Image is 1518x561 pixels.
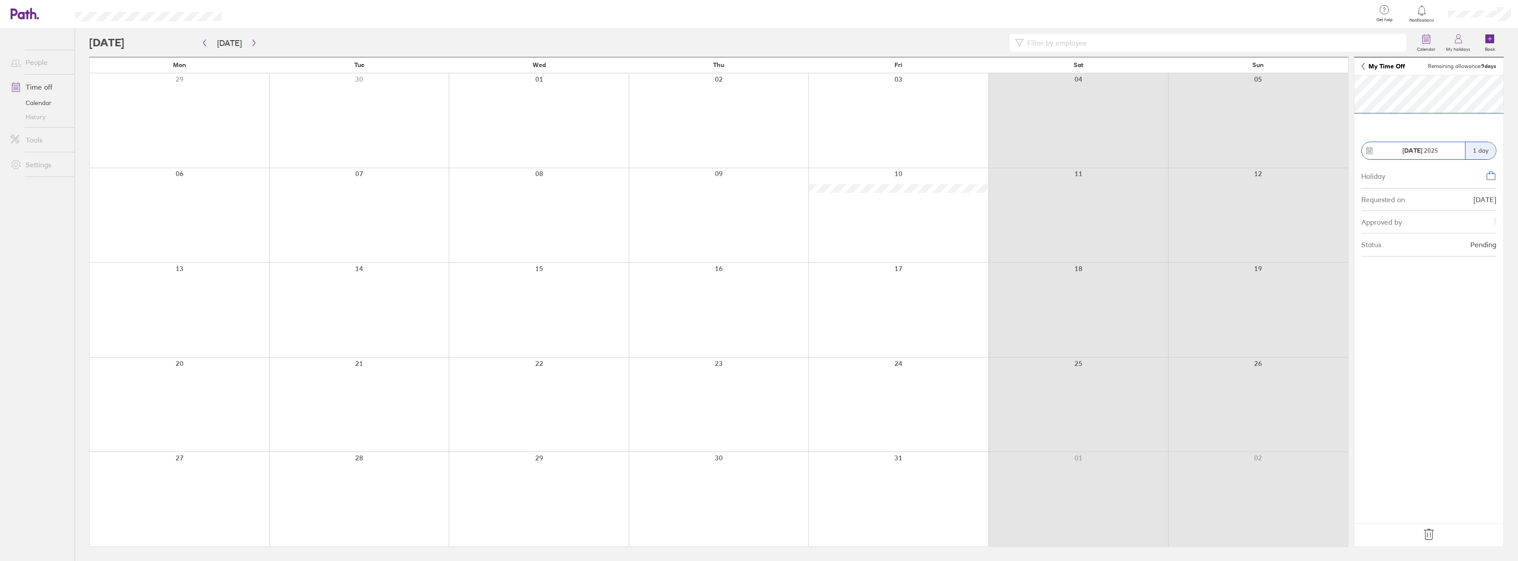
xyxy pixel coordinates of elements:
span: Get help [1370,17,1399,23]
input: Filter by employee [1024,34,1401,51]
span: Wed [533,61,546,68]
label: My holidays [1441,44,1476,52]
span: Sat [1074,61,1083,68]
label: Book [1480,44,1500,52]
a: People [4,53,75,71]
a: Book [1476,29,1504,57]
span: 2025 [1402,147,1438,154]
a: Calendar [1412,29,1441,57]
div: [DATE] [1473,196,1496,203]
div: Requested on [1361,196,1405,203]
a: Tools [4,131,75,149]
span: Fri [894,61,902,68]
div: Holiday [1361,170,1385,180]
div: Approved by [1361,218,1402,226]
span: Tue [354,61,364,68]
button: [DATE] [210,36,249,50]
a: Calendar [4,96,75,110]
a: Settings [4,156,75,173]
strong: [DATE] [1402,147,1422,154]
div: Pending [1470,241,1496,248]
strong: 9 days [1481,63,1496,69]
span: Remaining allowance: [1428,63,1496,69]
a: My Time Off [1361,63,1405,70]
a: Notifications [1408,4,1436,23]
span: Thu [713,61,724,68]
div: Status [1361,241,1381,248]
a: History [4,110,75,124]
a: My holidays [1441,29,1476,57]
div: 1 day [1465,142,1496,159]
a: Time off [4,78,75,96]
span: Sun [1252,61,1264,68]
span: Notifications [1408,18,1436,23]
label: Calendar [1412,44,1441,52]
span: Mon [173,61,186,68]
